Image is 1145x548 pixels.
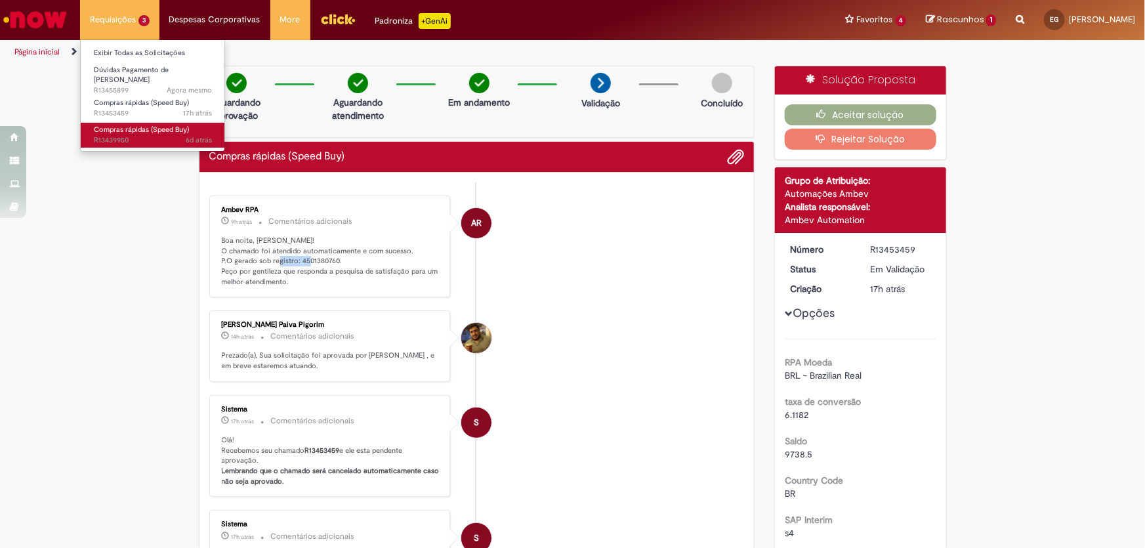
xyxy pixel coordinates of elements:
b: Lembrando que o chamado será cancelado automaticamente caso não seja aprovado. [222,466,442,486]
span: Requisições [90,13,136,26]
span: R13453459 [94,108,212,119]
span: 9738.5 [785,448,812,460]
span: 17h atrás [232,533,255,541]
a: Rascunhos [926,14,996,26]
div: Sistema [222,520,440,528]
time: 22/08/2025 13:44:38 [186,135,212,145]
a: Aberto R13455899 : Dúvidas Pagamento de Salário [81,63,225,91]
div: [PERSON_NAME] Paiva Pigorim [222,321,440,329]
time: 27/08/2025 23:31:00 [232,218,253,226]
small: Comentários adicionais [271,531,355,542]
ul: Requisições [80,39,225,152]
span: BR [785,488,795,499]
div: Automações Ambev [785,187,936,200]
ul: Trilhas de página [10,40,753,64]
dt: Criação [780,282,861,295]
div: 27/08/2025 16:11:32 [871,282,932,295]
div: System [461,408,491,438]
time: 27/08/2025 18:32:36 [232,333,255,341]
b: Country Code [785,474,843,486]
p: Olá! Recebemos seu chamado e ele esta pendente aprovação. [222,435,440,487]
div: Ambev RPA [222,206,440,214]
p: +GenAi [419,13,451,29]
dt: Número [780,243,861,256]
button: Rejeitar Solução [785,129,936,150]
img: check-circle-green.png [469,73,489,93]
span: 17h atrás [871,283,906,295]
span: Dúvidas Pagamento de [PERSON_NAME] [94,65,169,85]
p: Concluído [701,96,743,110]
span: Compras rápidas (Speed Buy) [94,98,189,108]
span: 17h atrás [183,108,212,118]
div: Analista responsável: [785,200,936,213]
span: 1 [986,14,996,26]
span: Compras rápidas (Speed Buy) [94,125,189,135]
a: Página inicial [14,47,60,57]
button: Aceitar solução [785,104,936,125]
span: S [474,407,479,438]
img: check-circle-green.png [348,73,368,93]
span: R13439950 [94,135,212,146]
div: Ambev Automation [785,213,936,226]
span: 9h atrás [232,218,253,226]
span: Despesas Corporativas [169,13,260,26]
span: s4 [785,527,794,539]
b: R13453459 [305,446,340,455]
p: Prezado(a), Sua solicitação foi aprovada por [PERSON_NAME] , e em breve estaremos atuando. [222,350,440,371]
img: ServiceNow [1,7,69,33]
span: BRL - Brazilian Real [785,369,862,381]
span: [PERSON_NAME] [1069,14,1135,25]
time: 28/08/2025 08:53:47 [167,85,212,95]
span: 3 [138,15,150,26]
small: Comentários adicionais [271,415,355,427]
img: click_logo_yellow_360x200.png [320,9,356,29]
span: 17h atrás [232,417,255,425]
div: Em Validação [871,263,932,276]
span: 6d atrás [186,135,212,145]
div: Ambev RPA [461,208,491,238]
span: 4 [896,15,907,26]
b: SAP Interim [785,514,833,526]
div: R13453459 [871,243,932,256]
h2: Compras rápidas (Speed Buy) Histórico de tíquete [209,151,345,163]
span: Favoritos [857,13,893,26]
time: 27/08/2025 16:11:44 [232,417,255,425]
span: EG [1051,15,1059,24]
p: Boa noite, [PERSON_NAME]! O chamado foi atendido automaticamente e com sucesso. P.O gerado sob re... [222,236,440,287]
time: 27/08/2025 16:11:41 [232,533,255,541]
b: taxa de conversão [785,396,861,408]
p: Aguardando Aprovação [205,96,268,122]
a: Aberto R13439950 : Compras rápidas (Speed Buy) [81,123,225,147]
p: Em andamento [448,96,510,109]
a: Exibir Todas as Solicitações [81,46,225,60]
div: Padroniza [375,13,451,29]
b: Saldo [785,435,807,447]
div: Murilo Henrique Dias Paiva Pigorim [461,323,491,353]
small: Comentários adicionais [269,216,353,227]
div: Sistema [222,406,440,413]
span: Rascunhos [937,13,984,26]
span: R13455899 [94,85,212,96]
img: arrow-next.png [591,73,611,93]
span: 6.1182 [785,409,808,421]
small: Comentários adicionais [271,331,355,342]
span: AR [471,207,482,239]
dt: Status [780,263,861,276]
button: Adicionar anexos [727,148,744,165]
img: check-circle-green.png [226,73,247,93]
time: 27/08/2025 16:11:34 [183,108,212,118]
img: img-circle-grey.png [712,73,732,93]
p: Validação [581,96,620,110]
div: Solução Proposta [775,66,946,95]
span: 14h atrás [232,333,255,341]
a: Aberto R13453459 : Compras rápidas (Speed Buy) [81,96,225,120]
div: Grupo de Atribuição: [785,174,936,187]
b: RPA Moeda [785,356,832,368]
p: Aguardando atendimento [326,96,390,122]
span: Agora mesmo [167,85,212,95]
time: 27/08/2025 16:11:32 [871,283,906,295]
span: More [280,13,301,26]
